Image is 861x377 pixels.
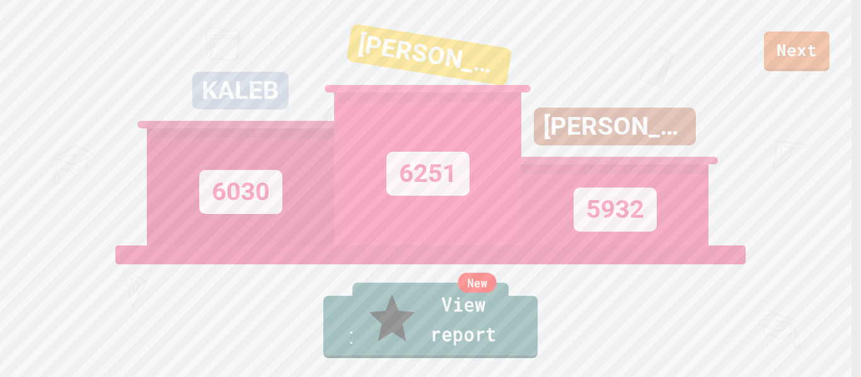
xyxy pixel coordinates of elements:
div: New [458,273,497,293]
div: 6251 [386,152,470,196]
div: 6030 [199,170,282,214]
a: Next [764,31,829,71]
div: KALEB [192,72,289,110]
div: [PERSON_NAME] [346,23,512,86]
a: View report [352,283,509,358]
div: [PERSON_NAME] [534,108,696,145]
div: 5932 [574,188,657,232]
